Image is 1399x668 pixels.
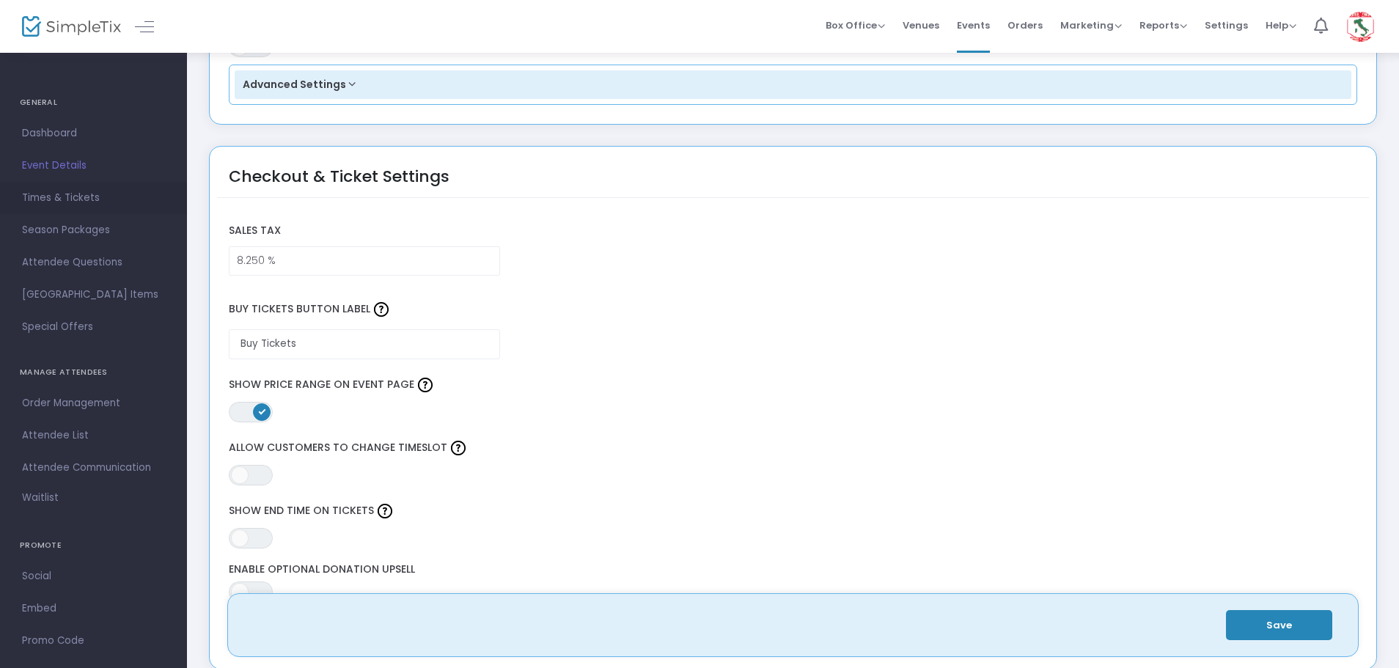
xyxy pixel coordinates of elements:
[22,156,165,175] span: Event Details
[229,563,1358,576] label: Enable Optional Donation Upsell
[22,631,165,650] span: Promo Code
[229,374,1358,396] label: Show Price Range on Event Page
[22,394,165,413] span: Order Management
[451,441,466,455] img: question-mark
[22,491,59,505] span: Waitlist
[378,504,392,518] img: question-mark
[221,290,1365,329] label: Buy Tickets Button Label
[374,302,389,317] img: question-mark
[229,437,1358,459] label: Allow Customers to Change Timeslot
[22,188,165,208] span: Times & Tickets
[22,599,165,618] span: Embed
[230,247,499,275] input: Sales Tax
[1205,7,1248,44] span: Settings
[1007,7,1043,44] span: Orders
[229,500,1358,522] label: Show End Time on Tickets
[957,7,990,44] span: Events
[22,426,165,445] span: Attendee List
[235,70,1352,100] button: Advanced Settings
[20,358,167,387] h4: MANAGE ATTENDEES
[1139,18,1187,32] span: Reports
[229,164,449,208] div: Checkout & Ticket Settings
[22,285,165,304] span: [GEOGRAPHIC_DATA] Items
[1266,18,1296,32] span: Help
[1060,18,1122,32] span: Marketing
[903,7,939,44] span: Venues
[20,531,167,560] h4: PROMOTE
[22,253,165,272] span: Attendee Questions
[20,88,167,117] h4: GENERAL
[258,407,265,414] span: ON
[826,18,885,32] span: Box Office
[221,216,1365,246] label: Sales Tax
[22,458,165,477] span: Attendee Communication
[22,221,165,240] span: Season Packages
[418,378,433,392] img: question-mark
[1226,610,1332,640] button: Save
[22,124,165,143] span: Dashboard
[22,567,165,586] span: Social
[22,318,165,337] span: Special Offers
